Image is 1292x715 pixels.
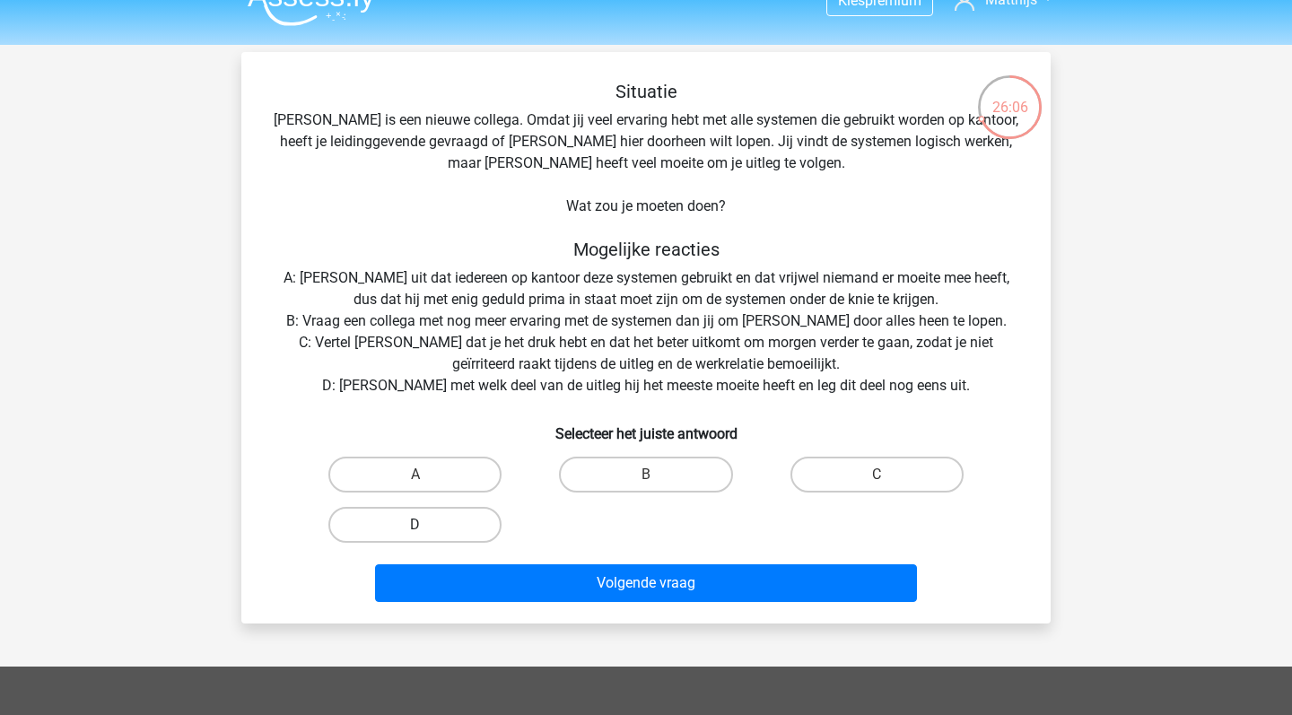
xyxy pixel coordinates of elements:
div: [PERSON_NAME] is een nieuwe collega. Omdat jij veel ervaring hebt met alle systemen die gebruikt ... [249,81,1043,609]
button: Volgende vraag [375,564,918,602]
label: A [328,457,502,493]
label: C [790,457,964,493]
h5: Mogelijke reacties [270,239,1022,260]
label: D [328,507,502,543]
label: B [559,457,732,493]
div: 26:06 [976,74,1043,118]
h5: Situatie [270,81,1022,102]
h6: Selecteer het juiste antwoord [270,411,1022,442]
